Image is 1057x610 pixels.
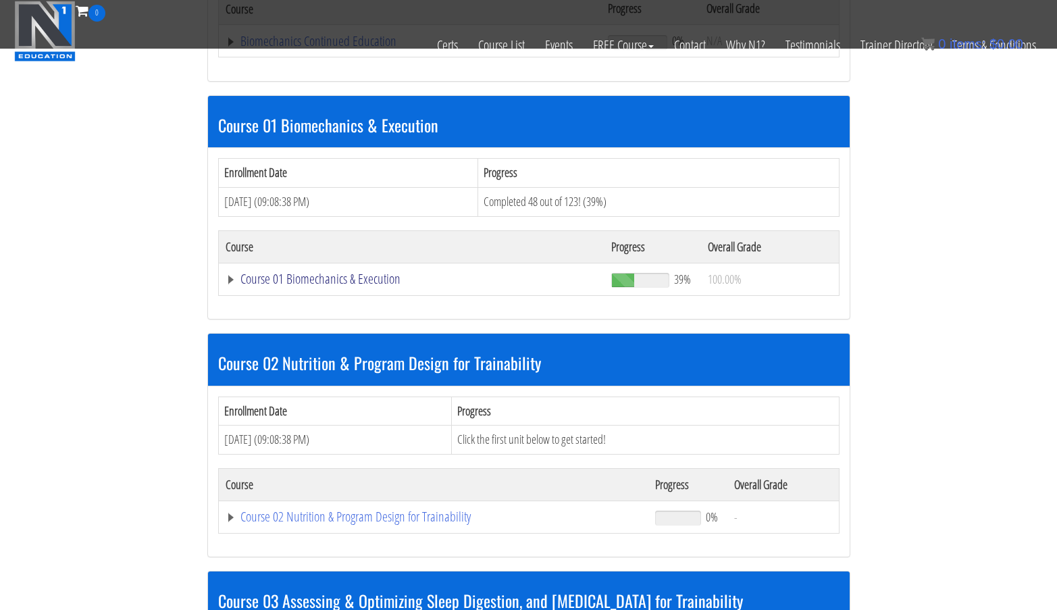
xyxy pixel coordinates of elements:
[942,22,1046,69] a: Terms & Conditions
[727,501,839,533] td: -
[583,22,664,69] a: FREE Course
[716,22,775,69] a: Why N1?
[701,263,839,295] td: 100.00%
[701,230,839,263] th: Overall Grade
[14,1,76,61] img: n1-education
[604,230,701,263] th: Progress
[427,22,468,69] a: Certs
[989,36,997,51] span: $
[850,22,942,69] a: Trainer Directory
[921,37,935,51] img: icon11.png
[775,22,850,69] a: Testimonials
[218,354,840,372] h3: Course 02 Nutrition & Program Design for Trainability
[727,468,839,501] th: Overall Grade
[648,468,727,501] th: Progress
[218,468,648,501] th: Course
[478,187,839,216] td: Completed 48 out of 123! (39%)
[478,159,839,188] th: Progress
[226,272,598,286] a: Course 01 Biomechanics & Execution
[218,159,478,188] th: Enrollment Date
[88,5,105,22] span: 0
[674,272,691,286] span: 39%
[535,22,583,69] a: Events
[950,36,985,51] span: items:
[218,230,604,263] th: Course
[938,36,946,51] span: 0
[452,426,839,455] td: Click the first unit below to get started!
[226,510,642,524] a: Course 02 Nutrition & Program Design for Trainability
[218,397,452,426] th: Enrollment Date
[218,116,840,134] h3: Course 01 Biomechanics & Execution
[452,397,839,426] th: Progress
[706,509,718,524] span: 0%
[76,1,105,20] a: 0
[218,187,478,216] td: [DATE] (09:08:38 PM)
[218,592,840,609] h3: Course 03 Assessing & Optimizing Sleep Digestion, and [MEDICAL_DATA] for Trainability
[664,22,716,69] a: Contact
[989,36,1023,51] bdi: 0.00
[468,22,535,69] a: Course List
[218,426,452,455] td: [DATE] (09:08:38 PM)
[921,36,1023,51] a: 0 items: $0.00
